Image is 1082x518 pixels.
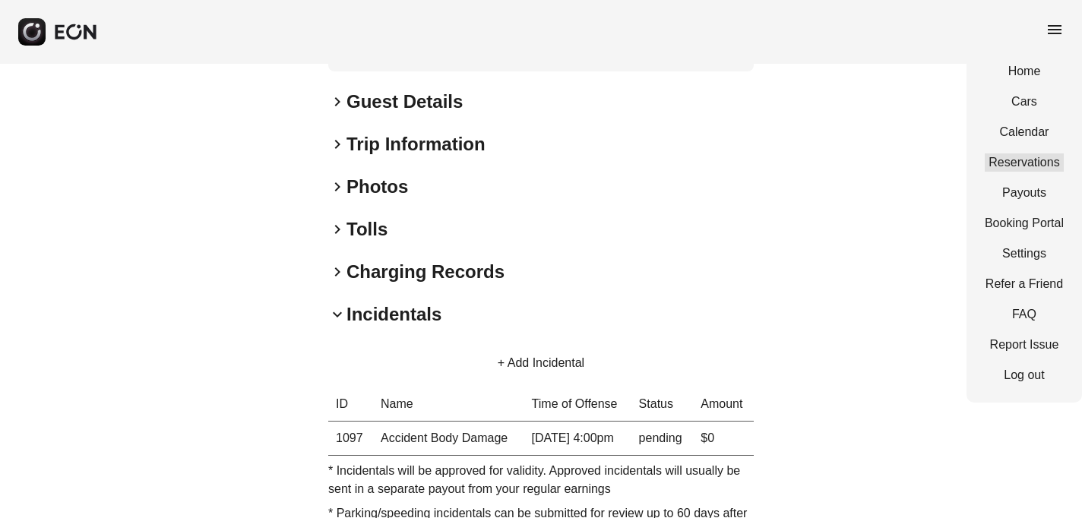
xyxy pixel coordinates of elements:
[346,132,486,156] h2: Trip Information
[346,260,505,284] h2: Charging Records
[985,275,1064,293] a: Refer a Friend
[985,153,1064,172] a: Reservations
[985,245,1064,263] a: Settings
[328,263,346,281] span: keyboard_arrow_right
[373,387,524,422] th: Name
[346,90,463,114] h2: Guest Details
[328,135,346,153] span: keyboard_arrow_right
[346,175,408,199] h2: Photos
[346,302,441,327] h2: Incidentals
[631,422,694,456] td: pending
[985,123,1064,141] a: Calendar
[328,178,346,196] span: keyboard_arrow_right
[524,422,631,456] td: [DATE] 4:00pm
[328,220,346,238] span: keyboard_arrow_right
[328,93,346,111] span: keyboard_arrow_right
[985,214,1064,232] a: Booking Portal
[524,387,631,422] th: Time of Offense
[373,422,524,456] td: Accident Body Damage
[328,462,754,498] p: * Incidentals will be approved for validity. Approved incidentals will usually be sent in a separ...
[985,184,1064,202] a: Payouts
[631,387,694,422] th: Status
[693,422,754,456] td: $0
[328,422,373,456] th: 1097
[328,305,346,324] span: keyboard_arrow_down
[985,62,1064,81] a: Home
[1046,21,1064,39] span: menu
[985,336,1064,354] a: Report Issue
[479,345,603,381] button: + Add Incidental
[693,387,754,422] th: Amount
[985,305,1064,324] a: FAQ
[346,217,388,242] h2: Tolls
[328,387,373,422] th: ID
[985,93,1064,111] a: Cars
[985,366,1064,384] a: Log out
